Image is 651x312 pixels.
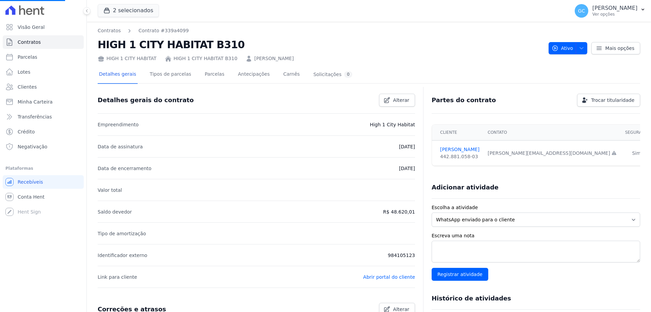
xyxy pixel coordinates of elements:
[3,80,84,94] a: Clientes
[379,94,415,107] a: Alterar
[98,121,139,129] p: Empreendimento
[98,4,159,17] button: 2 selecionados
[432,268,488,281] input: Registrar atividade
[18,128,35,135] span: Crédito
[592,5,637,12] p: [PERSON_NAME]
[98,55,157,62] div: HIGH 1 CITY HABITAT
[383,208,415,216] p: R$ 48.620,01
[18,143,47,150] span: Negativação
[432,125,484,141] th: Cliente
[432,232,640,239] label: Escreva uma nota
[98,27,121,34] a: Contratos
[393,97,409,104] span: Alterar
[98,37,543,52] h2: HIGH 1 CITY HABITAT B310
[592,12,637,17] p: Ver opções
[313,71,352,78] div: Solicitações
[591,42,640,54] a: Mais opções
[440,153,479,160] div: 442.881.058-03
[98,251,147,259] p: Identificador externo
[3,140,84,153] a: Negativação
[484,125,621,141] th: Contato
[344,71,352,78] div: 0
[549,42,588,54] button: Ativo
[399,143,415,151] p: [DATE]
[282,66,301,84] a: Carnês
[98,96,194,104] h3: Detalhes gerais do contrato
[577,94,640,107] a: Trocar titularidade
[488,150,617,157] div: [PERSON_NAME][EMAIL_ADDRESS][DOMAIN_NAME]
[605,45,634,52] span: Mais opções
[98,208,132,216] p: Saldo devedor
[432,204,640,211] label: Escolha a atividade
[552,42,573,54] span: Ativo
[18,194,44,200] span: Conta Hent
[3,65,84,79] a: Lotes
[98,27,543,34] nav: Breadcrumb
[5,164,81,172] div: Plataformas
[3,20,84,34] a: Visão Geral
[363,274,415,280] a: Abrir portal do cliente
[98,273,137,281] p: Link para cliente
[18,84,37,90] span: Clientes
[388,251,415,259] p: 984105123
[3,50,84,64] a: Parcelas
[3,35,84,49] a: Contratos
[3,95,84,109] a: Minha Carteira
[254,55,294,62] a: [PERSON_NAME]
[98,27,189,34] nav: Breadcrumb
[3,175,84,189] a: Recebíveis
[174,55,237,62] a: HIGH 1 CITY HABITAT B310
[98,143,143,151] p: Data de assinatura
[432,183,498,191] h3: Adicionar atividade
[18,113,52,120] span: Transferências
[3,190,84,204] a: Conta Hent
[18,54,37,60] span: Parcelas
[3,125,84,139] a: Crédito
[3,110,84,124] a: Transferências
[18,98,53,105] span: Minha Carteira
[569,1,651,20] button: GC [PERSON_NAME] Ver opções
[578,8,585,13] span: GC
[432,294,511,302] h3: Histórico de atividades
[432,96,496,104] h3: Partes do contrato
[98,230,146,238] p: Tipo de amortização
[237,66,271,84] a: Antecipações
[312,66,354,84] a: Solicitações0
[138,27,189,34] a: Contrato #339a4099
[18,69,31,75] span: Lotes
[149,66,193,84] a: Tipos de parcelas
[18,39,41,45] span: Contratos
[18,24,45,31] span: Visão Geral
[591,97,634,104] span: Trocar titularidade
[370,121,415,129] p: High 1 City Habitat
[440,146,479,153] a: [PERSON_NAME]
[98,186,122,194] p: Valor total
[203,66,226,84] a: Parcelas
[98,164,152,172] p: Data de encerramento
[399,164,415,172] p: [DATE]
[18,179,43,185] span: Recebíveis
[98,66,138,84] a: Detalhes gerais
